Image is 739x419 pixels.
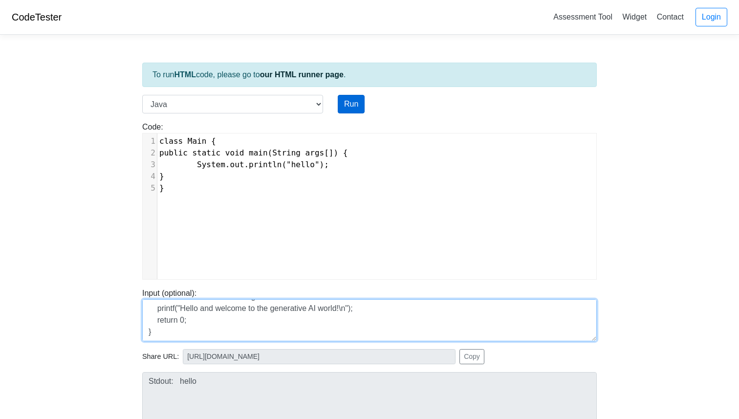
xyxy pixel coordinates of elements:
[142,352,179,362] span: Share URL:
[143,135,157,147] div: 1
[135,121,604,280] div: Code:
[143,147,157,159] div: 2
[143,171,157,182] div: 4
[159,148,348,157] span: public static void main(String args[]) {
[338,95,365,113] button: Run
[174,70,196,79] strong: HTML
[159,136,216,146] span: class Main {
[142,63,597,87] div: To run code, please go to .
[143,182,157,194] div: 5
[12,12,62,22] a: CodeTester
[618,9,651,25] a: Widget
[459,349,484,364] button: Copy
[159,183,164,193] span: }
[143,159,157,171] div: 3
[183,349,456,364] input: No share available yet
[135,287,604,341] div: Input (optional):
[696,8,727,26] a: Login
[549,9,616,25] a: Assessment Tool
[653,9,688,25] a: Contact
[260,70,344,79] a: our HTML runner page
[159,160,329,169] span: System.out.println("hello");
[159,172,164,181] span: }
